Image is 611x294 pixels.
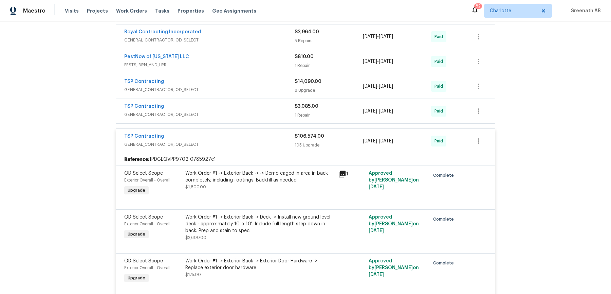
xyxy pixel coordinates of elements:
span: [DATE] [369,272,384,277]
span: Upgrade [125,187,148,194]
span: GENERAL_CONTRACTOR, OD_SELECT [124,111,295,118]
span: [DATE] [363,59,377,64]
span: GENERAL_CONTRACTOR, OD_SELECT [124,86,295,93]
span: Properties [178,7,204,14]
span: Work Orders [116,7,147,14]
span: Approved by [PERSON_NAME] on [369,215,419,233]
span: GENERAL_CONTRACTOR, OD_SELECT [124,141,295,148]
span: Paid [434,58,446,65]
div: Work Order #1 -> Exterior Back -> -> Demo caged in area in back completely, including footings. B... [185,170,334,184]
span: Maestro [23,7,45,14]
div: Work Order #1 -> Exterior Back -> Deck -> Install new ground level deck - approximately 10' x 10'... [185,214,334,234]
div: 8 Upgrade [295,87,363,94]
span: Geo Assignments [212,7,256,14]
span: Complete [433,172,457,179]
b: Reference: [124,156,149,163]
span: Visits [65,7,79,14]
span: - [363,108,393,115]
span: [DATE] [369,228,384,233]
span: - [363,83,393,90]
span: OD Select Scope [124,215,163,220]
a: TSP Contracting [124,79,164,84]
span: Upgrade [125,275,148,281]
a: Royal Contracting Incorporated [124,30,201,34]
span: Complete [433,260,457,266]
span: - [363,33,393,40]
span: $2,600.00 [185,236,206,240]
span: - [363,58,393,65]
span: [DATE] [379,84,393,89]
div: 105 Upgrade [295,142,363,149]
div: 1 Repair [295,62,363,69]
a: PestNow of [US_STATE] LLC [124,54,189,59]
span: Paid [434,83,446,90]
span: Exterior Overall - Overall [124,266,170,270]
span: [DATE] [363,139,377,143]
span: Tasks [155,8,169,13]
span: Paid [434,108,446,115]
span: Approved by [PERSON_NAME] on [369,171,419,189]
span: $14,090.00 [295,79,321,84]
span: Paid [434,33,446,40]
span: Upgrade [125,231,148,238]
span: [DATE] [379,34,393,39]
span: Charlotte [490,7,536,14]
span: $106,574.00 [295,134,324,139]
div: 1PDGEQVPP9702-0785927c1 [116,153,495,166]
a: TSP Contracting [124,134,164,139]
span: $3,085.00 [295,104,318,109]
span: [DATE] [379,109,393,114]
span: OD Select Scope [124,259,163,263]
div: 82 [476,3,481,10]
span: Exterior Overall - Overall [124,178,170,182]
span: PESTS, BRN_AND_LRR [124,62,295,68]
span: [DATE] [379,139,393,143]
span: [DATE] [369,185,384,189]
span: $175.00 [185,273,201,277]
span: [DATE] [363,109,377,114]
div: Work Order #1 -> Exterior Back -> Exterior Door Hardware -> Replace exterior door hardware [185,258,334,271]
span: $3,964.00 [295,30,319,34]
span: - [363,138,393,144]
span: Paid [434,138,446,144]
span: GENERAL_CONTRACTOR, OD_SELECT [124,37,295,44]
div: 1 Repair [295,112,363,119]
span: $1,800.00 [185,185,206,189]
span: Sreenath AB [568,7,601,14]
span: [DATE] [379,59,393,64]
span: Exterior Overall - Overall [124,222,170,226]
span: [DATE] [363,84,377,89]
span: Complete [433,216,457,223]
div: 1 [338,170,365,178]
span: Projects [87,7,108,14]
span: $810.00 [295,54,314,59]
div: 5 Repairs [295,37,363,44]
span: Approved by [PERSON_NAME] on [369,259,419,277]
span: [DATE] [363,34,377,39]
span: OD Select Scope [124,171,163,176]
a: TSP Contracting [124,104,164,109]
